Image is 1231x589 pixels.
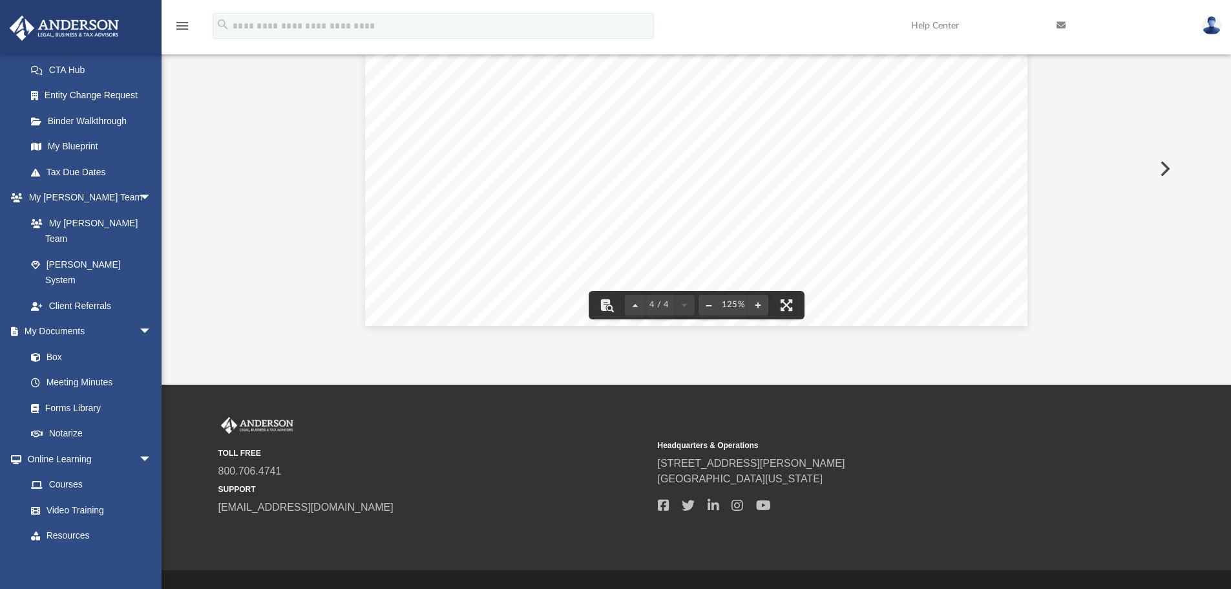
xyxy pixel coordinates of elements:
[218,466,282,477] a: 800.706.4741
[18,159,171,185] a: Tax Due Dates
[218,484,649,495] small: SUPPORT
[18,252,165,293] a: [PERSON_NAME] System
[18,370,165,396] a: Meeting Minutes
[18,210,158,252] a: My [PERSON_NAME] Team
[18,83,171,109] a: Entity Change Request
[139,319,165,345] span: arrow_drop_down
[18,108,171,134] a: Binder Walkthrough
[18,134,165,160] a: My Blueprint
[593,291,621,319] button: Toggle findbar
[1150,151,1178,187] button: Next File
[18,344,158,370] a: Box
[174,25,190,34] a: menu
[18,395,158,421] a: Forms Library
[748,291,768,319] button: Zoom in
[174,18,190,34] i: menu
[18,523,165,549] a: Resources
[18,472,165,498] a: Courses
[218,447,649,459] small: TOLL FREE
[9,319,165,345] a: My Documentsarrow_drop_down
[658,440,1088,451] small: Headquarters & Operations
[646,291,674,319] button: 4 / 4
[18,497,158,523] a: Video Training
[215,2,1178,336] div: Document Viewer
[6,16,123,41] img: Anderson Advisors Platinum Portal
[18,421,165,447] a: Notarize
[139,446,165,473] span: arrow_drop_down
[1202,16,1221,35] img: User Pic
[9,185,165,211] a: My [PERSON_NAME] Teamarrow_drop_down
[18,293,165,319] a: Client Referrals
[215,2,1178,336] div: File preview
[658,458,845,469] a: [STREET_ADDRESS][PERSON_NAME]
[772,291,801,319] button: Enter fullscreen
[218,417,296,434] img: Anderson Advisors Platinum Portal
[646,301,674,309] span: 4 / 4
[658,473,823,484] a: [GEOGRAPHIC_DATA][US_STATE]
[139,185,165,211] span: arrow_drop_down
[18,57,171,83] a: CTA Hub
[218,502,394,513] a: [EMAIL_ADDRESS][DOMAIN_NAME]
[699,291,719,319] button: Zoom out
[9,446,165,472] a: Online Learningarrow_drop_down
[719,301,748,309] div: Current zoom level
[625,291,646,319] button: Previous page
[216,17,230,32] i: search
